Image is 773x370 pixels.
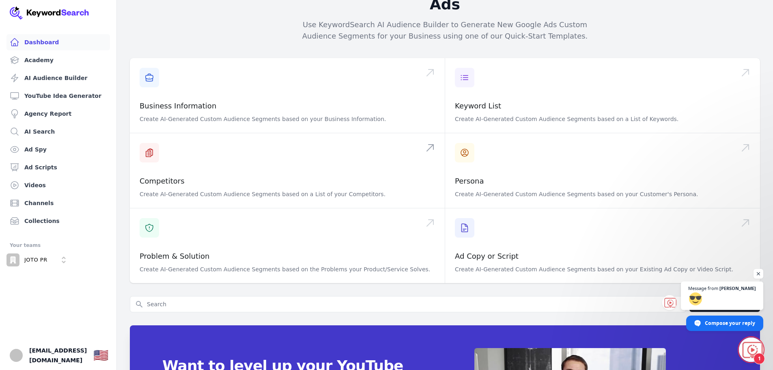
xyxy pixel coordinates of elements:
[6,159,110,175] a: Ad Scripts
[10,240,107,250] div: Your teams
[6,52,110,68] a: Academy
[140,177,185,185] a: Competitors
[6,34,110,50] a: Dashboard
[455,177,484,185] a: Persona
[705,316,755,330] span: Compose your reply
[130,296,686,312] input: Search
[6,106,110,122] a: Agency Report
[10,349,23,362] button: Open user button
[754,353,765,364] span: 1
[140,252,209,260] a: Problem & Solution
[24,256,47,264] p: JOTO PR
[6,177,110,193] a: Videos
[6,88,110,104] a: YouTube Idea Generator
[93,347,108,364] button: 🇺🇸
[6,253,70,266] button: Open organization switcher
[6,253,19,266] img: JOTO PR
[719,286,756,290] span: [PERSON_NAME]
[455,102,501,110] a: Keyword List
[10,349,23,362] img: JoTo PR
[6,123,110,140] a: AI Search
[6,195,110,211] a: Channels
[29,346,87,365] span: [EMAIL_ADDRESS][DOMAIN_NAME]
[93,348,108,363] div: 🇺🇸
[140,102,216,110] a: Business Information
[688,286,718,290] span: Message from
[739,338,763,362] div: Open chat
[289,19,601,42] p: Use KeywordSearch AI Audience Builder to Generate New Google Ads Custom Audience Segments for you...
[10,6,89,19] img: Your Company
[6,213,110,229] a: Collections
[6,70,110,86] a: AI Audience Builder
[455,252,519,260] a: Ad Copy or Script
[6,141,110,158] a: Ad Spy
